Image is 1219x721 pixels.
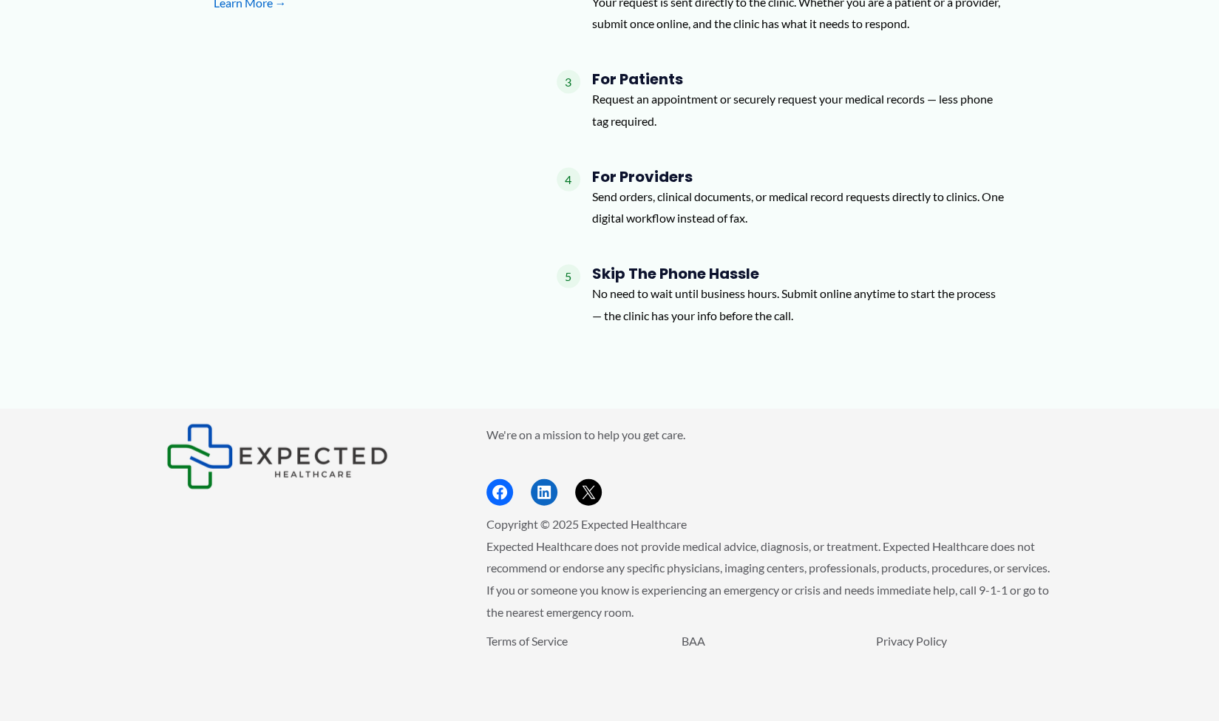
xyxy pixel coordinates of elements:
aside: Footer Widget 3 [486,630,1053,686]
p: We're on a mission to help you get care. [486,424,1053,446]
h4: For Patients [592,70,1006,88]
span: 5 [557,265,580,288]
h4: For Providers [592,168,1006,186]
a: Privacy Policy [876,634,947,648]
h4: Skip the Phone Hassle [592,265,1006,282]
img: Expected Healthcare Logo - side, dark font, small [166,424,388,490]
p: No need to wait until business hours. Submit online anytime to start the process — the clinic has... [592,282,1006,326]
span: Expected Healthcare does not provide medical advice, diagnosis, or treatment. Expected Healthcare... [486,539,1050,619]
a: BAA [681,634,704,648]
a: Terms of Service [486,634,568,648]
span: 3 [557,70,580,94]
aside: Footer Widget 2 [486,424,1053,506]
p: Request an appointment or securely request your medical records — less phone tag required. [592,88,1006,132]
span: Copyright © 2025 Expected Healthcare [486,517,687,531]
aside: Footer Widget 1 [166,424,449,490]
span: 4 [557,168,580,192]
p: Send orders, clinical documents, or medical record requests directly to clinics. One digital work... [592,186,1006,229]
